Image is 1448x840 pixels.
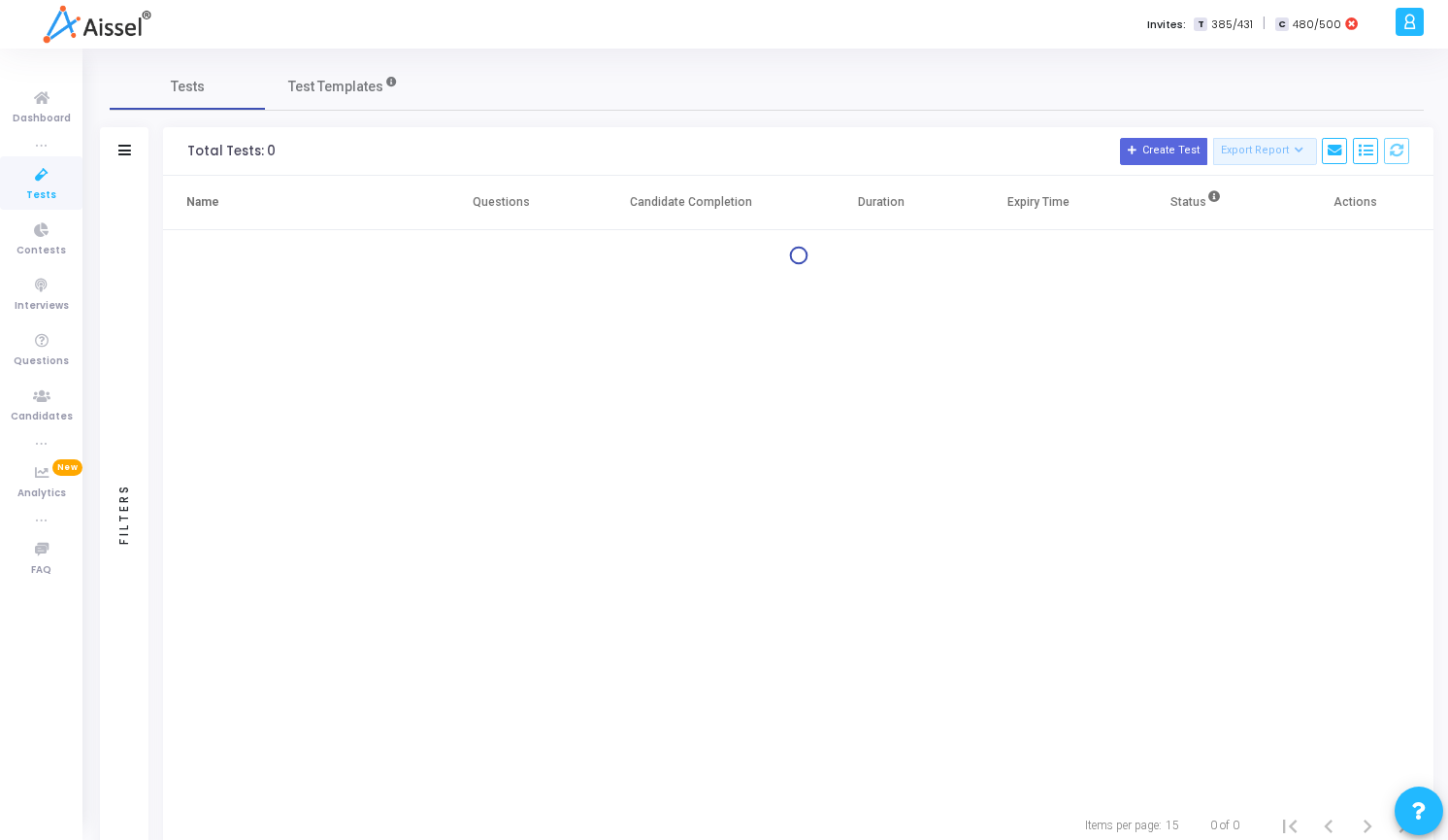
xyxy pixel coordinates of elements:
span: New [52,459,82,476]
span: Test Templates [288,77,383,97]
span: Analytics [17,486,66,502]
span: 385/431 [1211,17,1253,33]
span: Questions [14,353,69,370]
span: | [1263,14,1266,34]
button: Create Test [1120,138,1207,165]
div: Filters [115,407,133,621]
span: Tests [171,77,205,97]
th: Candidate Completion [580,176,802,230]
th: Questions [422,176,580,230]
span: Contests [16,243,66,259]
th: Duration [802,176,960,230]
th: Name [163,176,422,230]
th: Expiry Time [960,176,1118,230]
button: Export Report [1213,138,1317,165]
span: C [1275,17,1288,32]
span: FAQ [31,562,51,579]
span: Interviews [15,298,69,315]
span: Candidates [11,409,73,425]
div: Items per page: [1085,817,1162,834]
label: Invites: [1147,17,1186,33]
div: 15 [1166,817,1179,834]
th: Status [1118,176,1276,230]
th: Actions [1275,176,1433,230]
div: Total Tests: 0 [187,144,276,159]
span: 480/500 [1293,17,1341,33]
span: T [1194,17,1206,32]
span: Tests [26,187,56,204]
div: 0 of 0 [1210,817,1239,834]
span: Dashboard [13,111,71,127]
img: logo [43,5,150,44]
